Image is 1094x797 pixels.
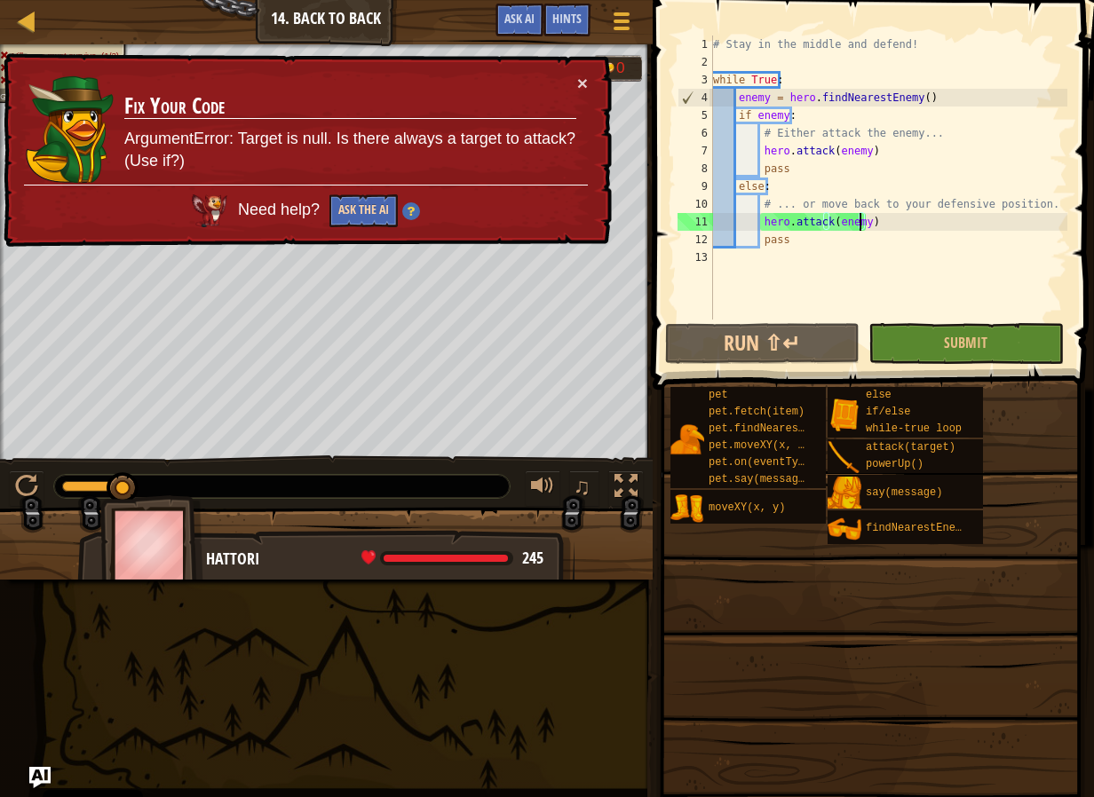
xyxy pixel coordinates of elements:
span: pet [709,389,728,401]
img: portrait.png [670,422,704,456]
h3: Fix Your Code [125,91,577,123]
div: health: 245 / 249 [361,550,543,566]
img: thang_avatar_frame.png [100,495,203,594]
div: 11 [678,213,713,231]
div: 1 [678,36,713,53]
span: pet.findNearestByType(type) [709,422,881,435]
div: 3 [678,71,713,89]
span: while-true loop [866,422,962,435]
span: powerUp() [866,458,924,470]
span: ♫ [573,473,591,500]
span: findNearestEnemy() [866,522,981,534]
p: ArgumentError: Target is null. Is there always a target to attack? (Use if?) [124,124,576,178]
button: Ask AI [495,4,543,36]
div: 4 [678,89,713,107]
img: AI [191,193,227,225]
button: Ctrl + P: Play [9,470,44,507]
button: Show game menu [599,4,644,45]
span: moveXY(x, y) [709,501,785,514]
button: Run ⇧↵ [665,323,860,364]
img: portrait.png [828,512,861,546]
span: Hints [552,10,582,27]
span: Submit [944,333,987,352]
div: 2 [678,53,713,71]
div: 12 [678,231,713,249]
span: Need help? [237,200,323,219]
div: 5 [678,107,713,124]
div: 8 [678,160,713,178]
button: Toggle fullscreen [608,470,644,507]
img: duck_naria.png [24,70,115,181]
span: if/else [866,406,910,418]
span: pet.fetch(item) [709,406,805,418]
span: 245 [522,547,543,569]
span: pet.say(message) [709,473,811,485]
button: ♫ [569,470,599,507]
div: 0 [616,60,634,75]
img: portrait.png [828,477,861,510]
span: else [866,389,892,401]
div: 9 [678,178,713,195]
img: portrait.png [828,398,861,431]
img: portrait.png [828,441,861,475]
span: Ask AI [504,10,535,27]
div: 7 [678,142,713,160]
button: Ask the AI [329,194,398,228]
button: Adjust volume [525,470,560,507]
button: Submit [868,323,1063,364]
button: × [578,78,590,97]
div: 13 [678,249,713,266]
img: portrait.png [670,492,704,525]
span: attack(target) [866,441,955,454]
div: 6 [678,124,713,142]
div: Team 'humans' has 0 gold. [594,55,642,82]
span: pet.on(eventType, handler) [709,456,875,469]
span: pet.moveXY(x, y) [709,439,811,452]
img: Hint [401,203,419,221]
div: Hattori [206,548,557,571]
span: say(message) [866,486,942,499]
div: 10 [678,195,713,213]
button: Ask AI [29,767,51,788]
